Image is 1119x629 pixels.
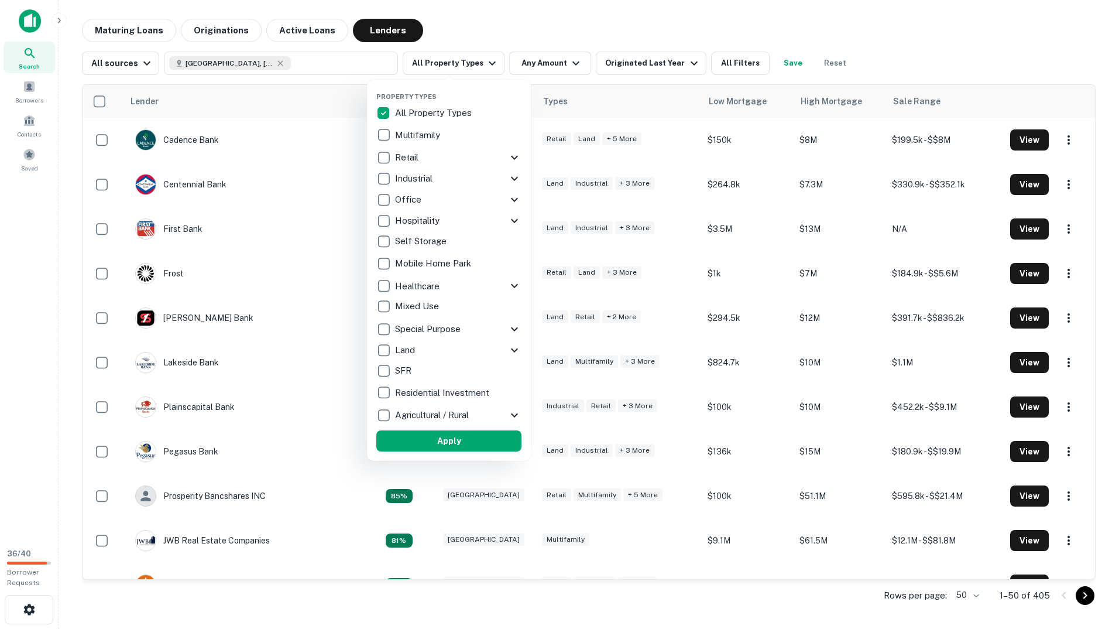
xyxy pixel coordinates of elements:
[376,147,521,168] div: Retail
[395,257,473,271] p: Mobile Home Park
[376,340,521,361] div: Land
[395,106,474,120] p: All Property Types
[395,343,417,357] p: Land
[1060,535,1119,592] iframe: Chat Widget
[376,168,521,189] div: Industrial
[395,364,414,378] p: SFR
[395,193,424,207] p: Office
[376,210,521,231] div: Hospitality
[376,275,521,296] div: Healthcare
[376,93,437,100] span: Property Types
[376,319,521,340] div: Special Purpose
[395,408,471,422] p: Agricultural / Rural
[395,172,435,186] p: Industrial
[395,322,463,336] p: Special Purpose
[395,299,441,313] p: Mixed Use
[395,151,421,165] p: Retail
[376,430,521,452] button: Apply
[376,405,521,426] div: Agricultural / Rural
[376,189,521,210] div: Office
[395,128,442,142] p: Multifamily
[395,214,442,228] p: Hospitality
[395,279,442,293] p: Healthcare
[395,234,449,248] p: Self Storage
[395,386,492,400] p: Residential Investment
